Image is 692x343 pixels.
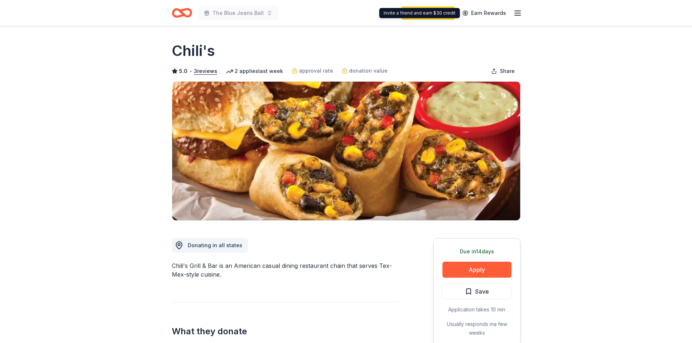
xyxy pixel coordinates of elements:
[172,261,398,279] div: Chili's Grill & Bar is an American casual dining restaurant chain that serves Tex-Mex-style cuisine.
[475,287,489,296] span: Save
[485,64,521,78] button: Share
[226,67,283,75] div: 2 applies last week
[458,7,510,20] a: Earn Rewards
[500,67,515,75] span: Share
[442,320,511,337] div: Usually responds in a few weeks
[349,66,388,75] span: donation value
[172,326,398,337] h2: What they donate
[189,68,192,74] span: •
[379,8,460,18] div: Invite a friend and earn $30 credit
[172,4,192,21] a: Home
[442,262,511,278] button: Apply
[299,66,333,75] span: approval rate
[198,6,278,20] button: The Blue Jeans Ball
[172,82,520,220] img: Image for Chili's
[172,41,215,61] h1: Chili's
[442,305,511,314] div: Application takes 10 min
[442,283,511,299] button: Save
[401,7,455,20] a: Start free trial
[442,247,511,256] div: Due in 14 days
[213,9,264,17] span: The Blue Jeans Ball
[188,242,242,248] span: Donating in all states
[179,67,187,75] span: 5.0
[342,66,388,75] a: donation value
[292,66,333,75] a: approval rate
[194,67,217,75] button: 3reviews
